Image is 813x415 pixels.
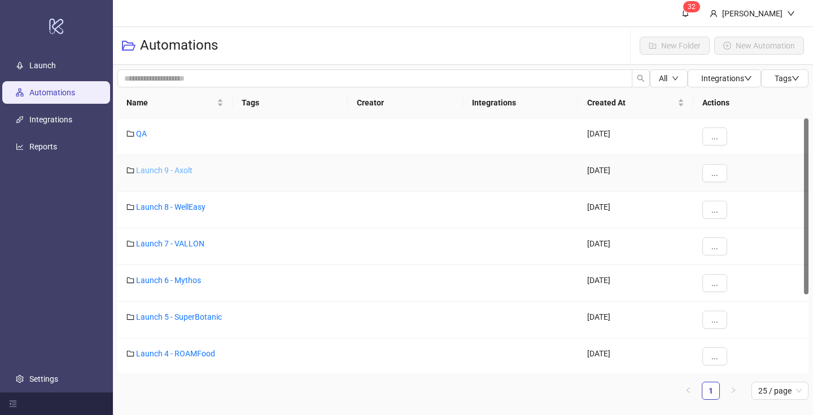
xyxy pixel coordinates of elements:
[136,276,201,285] a: Launch 6 - Mythos
[711,132,718,141] span: ...
[711,169,718,178] span: ...
[692,3,696,11] span: 2
[702,127,727,145] button: ...
[587,96,675,109] span: Created At
[9,400,17,408] span: menu-fold
[711,242,718,251] span: ...
[702,201,727,219] button: ...
[775,74,799,83] span: Tags
[29,115,72,124] a: Integrations
[126,130,134,138] span: folder
[714,37,804,55] button: New Automation
[659,74,667,83] span: All
[702,347,727,365] button: ...
[718,7,787,20] div: [PERSON_NAME]
[702,164,727,182] button: ...
[29,374,58,383] a: Settings
[688,69,761,87] button: Integrationsdown
[710,10,718,17] span: user
[29,88,75,97] a: Automations
[637,74,645,82] span: search
[792,74,799,82] span: down
[136,166,193,175] a: Launch 9 - Axolt
[711,205,718,214] span: ...
[683,1,700,12] sup: 32
[126,166,134,174] span: folder
[711,315,718,324] span: ...
[751,382,808,400] div: Page Size
[29,61,56,70] a: Launch
[463,87,578,118] th: Integrations
[701,74,752,83] span: Integrations
[578,118,693,155] div: [DATE]
[679,382,697,400] button: left
[672,75,679,82] span: down
[126,313,134,321] span: folder
[136,239,204,248] a: Launch 7 - VALLON
[29,142,57,151] a: Reports
[724,382,742,400] li: Next Page
[758,382,802,399] span: 25 / page
[578,155,693,192] div: [DATE]
[578,192,693,228] div: [DATE]
[711,279,718,288] span: ...
[126,203,134,211] span: folder
[702,382,719,399] a: 1
[744,74,752,82] span: down
[787,10,795,17] span: down
[711,352,718,361] span: ...
[578,228,693,265] div: [DATE]
[650,69,688,87] button: Alldown
[136,312,222,321] a: Launch 5 - SuperBotanic
[348,87,463,118] th: Creator
[578,338,693,375] div: [DATE]
[702,311,727,329] button: ...
[117,87,233,118] th: Name
[640,37,710,55] button: New Folder
[693,87,808,118] th: Actions
[136,129,147,138] a: QA
[578,265,693,302] div: [DATE]
[679,382,697,400] li: Previous Page
[688,3,692,11] span: 3
[702,274,727,292] button: ...
[724,382,742,400] button: right
[140,37,218,55] h3: Automations
[685,387,692,394] span: left
[578,87,693,118] th: Created At
[681,9,689,17] span: bell
[126,240,134,248] span: folder
[578,302,693,338] div: [DATE]
[233,87,348,118] th: Tags
[761,69,808,87] button: Tagsdown
[730,387,737,394] span: right
[126,276,134,284] span: folder
[136,202,206,211] a: Launch 8 - WellEasy
[136,349,215,358] a: Launch 4 - ROAMFood
[122,39,135,52] span: folder-open
[126,96,215,109] span: Name
[702,237,727,255] button: ...
[702,382,720,400] li: 1
[126,350,134,357] span: folder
